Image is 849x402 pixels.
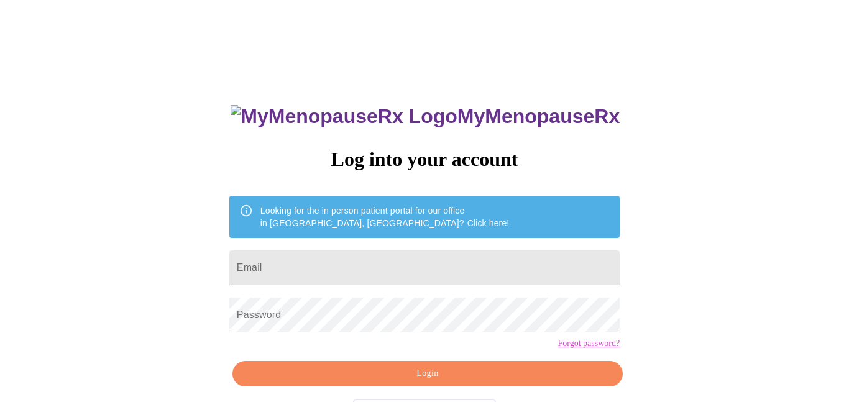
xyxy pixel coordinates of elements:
[232,361,623,386] button: Login
[231,105,620,128] h3: MyMenopauseRx
[260,199,510,234] div: Looking for the in person patient portal for our office in [GEOGRAPHIC_DATA], [GEOGRAPHIC_DATA]?
[247,366,608,381] span: Login
[558,339,620,349] a: Forgot password?
[467,218,510,228] a: Click here!
[231,105,457,128] img: MyMenopauseRx Logo
[229,148,620,171] h3: Log into your account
